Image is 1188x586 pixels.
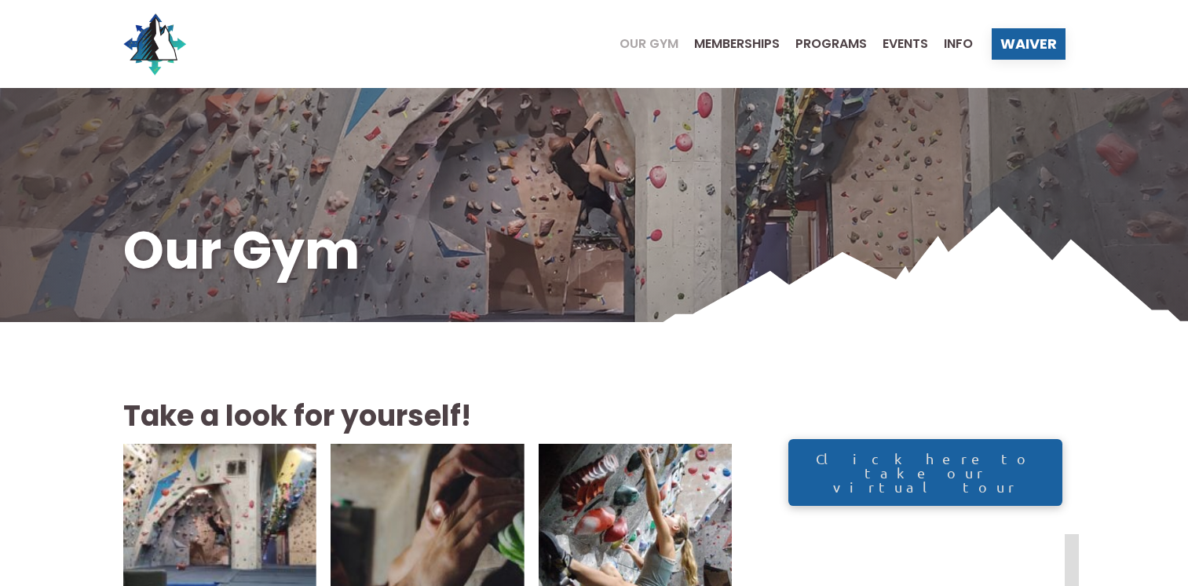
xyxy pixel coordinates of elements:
[123,13,186,75] img: North Wall Logo
[928,38,973,50] a: Info
[620,38,678,50] span: Our Gym
[788,439,1062,506] a: Click here to take our virtual tour
[883,38,928,50] span: Events
[694,38,780,50] span: Memberships
[805,452,1047,494] span: Click here to take our virtual tour
[678,38,780,50] a: Memberships
[123,397,733,436] h2: Take a look for yourself!
[780,38,867,50] a: Programs
[944,38,973,50] span: Info
[795,38,867,50] span: Programs
[604,38,678,50] a: Our Gym
[1000,37,1057,51] span: Waiver
[992,28,1066,60] a: Waiver
[867,38,928,50] a: Events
